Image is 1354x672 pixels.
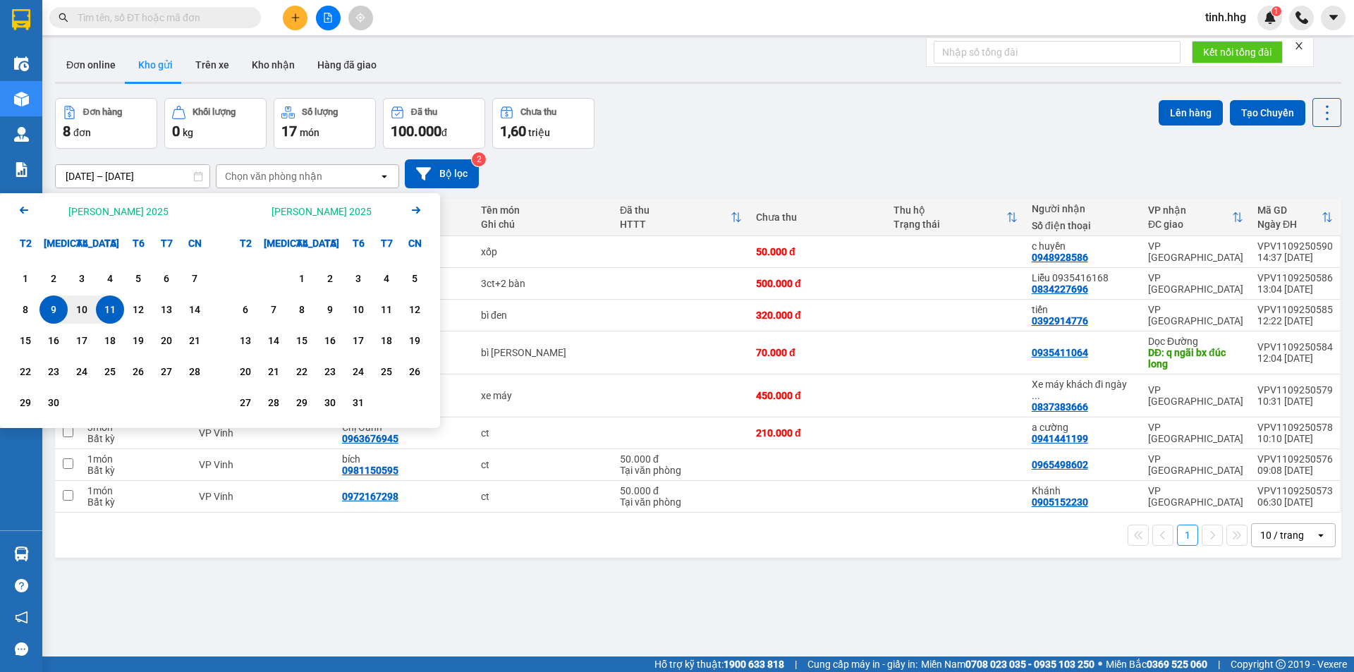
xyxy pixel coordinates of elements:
div: Choose Thứ Tư, tháng 09 17 2025. It's available. [68,326,96,355]
div: T5 [316,229,344,257]
span: đơn [73,127,91,138]
div: 26 [405,363,425,380]
div: 10 / trang [1260,528,1304,542]
span: kg [183,127,193,138]
div: Choose Thứ Tư, tháng 10 8 2025. It's available. [288,295,316,324]
div: T7 [372,229,401,257]
div: 10 [72,301,92,318]
div: 0905152230 [1032,496,1088,508]
div: T5 [96,229,124,257]
div: VPV1109250584 [1257,341,1333,353]
div: 21 [264,363,283,380]
div: 2 [320,270,340,287]
div: 5 [128,270,148,287]
div: Choose Thứ Tư, tháng 09 24 2025. It's available. [68,358,96,386]
div: 30 [320,394,340,411]
div: VPV1109250586 [1257,272,1333,283]
span: 1,60 [500,123,526,140]
button: Chưa thu1,60 triệu [492,98,594,149]
div: 50.000 đ [620,453,742,465]
div: Chưa thu [756,212,879,223]
div: ct [481,427,606,439]
div: Mã GD [1257,204,1322,216]
div: Selected start date. Thứ Ba, tháng 09 9 2025. It's available. [39,295,68,324]
div: Choose Thứ Hai, tháng 10 13 2025. It's available. [231,326,260,355]
div: Choose Thứ Bảy, tháng 10 18 2025. It's available. [372,326,401,355]
div: Choose Thứ Năm, tháng 09 4 2025. It's available. [96,264,124,293]
div: 450.000 đ [756,390,879,401]
div: Choose Thứ Hai, tháng 09 29 2025. It's available. [11,389,39,417]
div: VP Vinh [199,427,328,439]
div: Choose Thứ Tư, tháng 10 29 2025. It's available. [288,389,316,417]
div: 09:08 [DATE] [1257,465,1333,476]
div: Chọn văn phòng nhận [225,169,322,183]
div: 23 [320,363,340,380]
div: 1 [292,270,312,287]
div: 14:37 [DATE] [1257,252,1333,263]
span: 17 [281,123,297,140]
div: 28 [264,394,283,411]
span: | [795,656,797,672]
button: Kết nối tổng đài [1192,41,1283,63]
div: 0981150595 [342,465,398,476]
div: xốp [481,246,606,257]
div: Choose Thứ Sáu, tháng 09 26 2025. It's available. [124,358,152,386]
div: 10 [348,301,368,318]
button: Đơn hàng8đơn [55,98,157,149]
button: Tạo Chuyến [1230,100,1305,126]
div: Choose Thứ Hai, tháng 09 1 2025. It's available. [11,264,39,293]
div: 29 [16,394,35,411]
div: Choose Thứ Bảy, tháng 10 4 2025. It's available. [372,264,401,293]
div: 9 [44,301,63,318]
div: 31 [348,394,368,411]
div: [MEDICAL_DATA] [260,229,288,257]
div: ct [481,491,606,502]
div: 0965498602 [1032,459,1088,470]
div: 20 [157,332,176,349]
div: Choose Thứ Tư, tháng 09 10 2025. It's available. [68,295,96,324]
div: 14 [185,301,205,318]
div: 70.000 đ [756,347,879,358]
div: DĐ: q ngãi bx đúc long [1148,347,1243,369]
div: 13:04 [DATE] [1257,283,1333,295]
div: HTTT [620,219,731,230]
div: Choose Thứ Hai, tháng 10 6 2025. It's available. [231,295,260,324]
span: Miền Bắc [1106,656,1207,672]
div: 06:30 [DATE] [1257,496,1333,508]
sup: 2 [472,152,486,166]
button: plus [283,6,307,30]
div: 0948928586 [1032,252,1088,263]
div: 8 [16,301,35,318]
div: Choose Thứ Năm, tháng 10 23 2025. It's available. [316,358,344,386]
th: Toggle SortBy [886,199,1024,236]
div: 25 [100,363,120,380]
div: Khánh [1032,485,1134,496]
div: Người nhận [1032,203,1134,214]
div: VP [GEOGRAPHIC_DATA] [1148,485,1243,508]
div: 20 [236,363,255,380]
div: Choose Chủ Nhật, tháng 09 21 2025. It's available. [181,326,209,355]
div: Choose Thứ Hai, tháng 09 8 2025. It's available. [11,295,39,324]
div: 30 [44,394,63,411]
div: Liễu 0935416168 [1032,272,1134,283]
img: warehouse-icon [14,546,29,561]
div: 1 [16,270,35,287]
div: Choose Thứ Sáu, tháng 10 10 2025. It's available. [344,295,372,324]
img: warehouse-icon [14,92,29,106]
div: 14 [264,332,283,349]
div: Choose Thứ Sáu, tháng 10 3 2025. It's available. [344,264,372,293]
button: Khối lượng0kg [164,98,267,149]
div: CN [181,229,209,257]
div: Choose Chủ Nhật, tháng 09 7 2025. It's available. [181,264,209,293]
div: 13 [157,301,176,318]
div: 9 [320,301,340,318]
span: message [15,642,28,656]
div: Choose Thứ Sáu, tháng 09 12 2025. It's available. [124,295,152,324]
div: a cường [1032,422,1134,433]
div: 0963676945 [342,433,398,444]
span: 0 [172,123,180,140]
img: logo-vxr [12,9,30,30]
div: Choose Thứ Bảy, tháng 10 11 2025. It's available. [372,295,401,324]
div: Choose Thứ Bảy, tháng 10 25 2025. It's available. [372,358,401,386]
div: Choose Thứ Năm, tháng 09 18 2025. It's available. [96,326,124,355]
